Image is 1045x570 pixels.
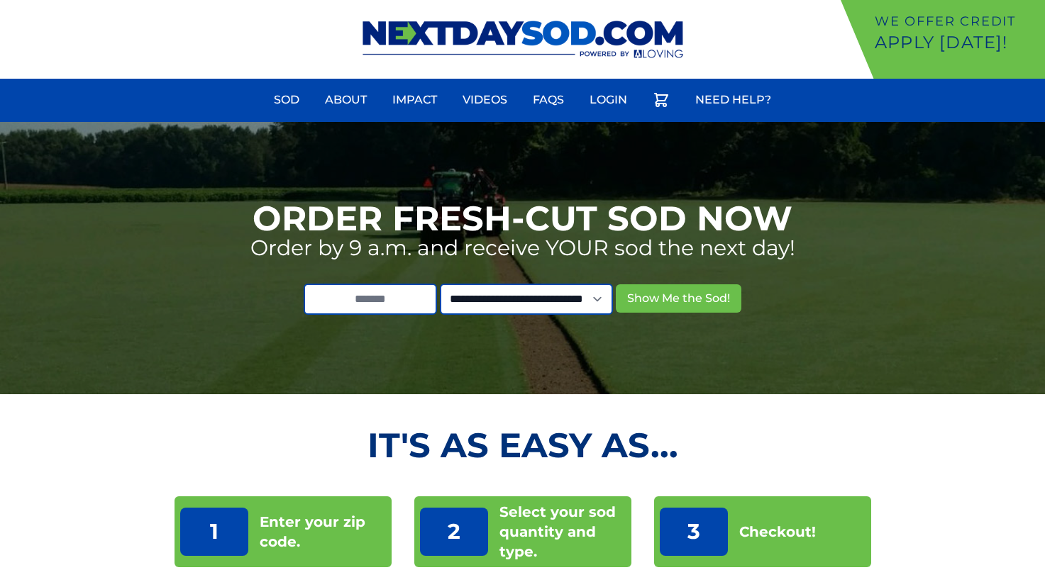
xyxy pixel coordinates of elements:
[260,512,386,552] p: Enter your zip code.
[875,11,1039,31] p: We offer Credit
[250,235,795,261] p: Order by 9 a.m. and receive YOUR sod the next day!
[616,284,741,313] button: Show Me the Sod!
[180,508,248,556] p: 1
[265,83,308,117] a: Sod
[581,83,636,117] a: Login
[660,508,728,556] p: 3
[687,83,780,117] a: Need Help?
[175,428,871,462] h2: It's as Easy As...
[253,201,792,235] h1: Order Fresh-Cut Sod Now
[875,31,1039,54] p: Apply [DATE]!
[499,502,626,561] p: Select your sod quantity and type.
[316,83,375,117] a: About
[384,83,446,117] a: Impact
[454,83,516,117] a: Videos
[524,83,573,117] a: FAQs
[739,522,816,542] p: Checkout!
[420,508,488,556] p: 2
